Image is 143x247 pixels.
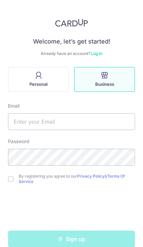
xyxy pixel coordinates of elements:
[71,67,138,92] a: Business
[29,81,47,87] span: Personal
[95,81,114,87] span: Business
[21,196,122,223] iframe: reCAPTCHA
[8,38,135,46] h4: Welcome, let’s get started!
[19,174,125,184] a: Terms Of Service
[8,51,135,56] div: Already have an account?
[19,174,135,184] label: By registering you agree to our &
[55,19,88,27] img: CardUp Logo
[8,103,19,109] label: Email
[77,174,105,179] a: Privacy Policy
[8,113,135,130] input: Enter your Email
[5,67,71,92] a: Personal
[91,51,102,56] a: Log in
[8,138,29,145] label: Password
